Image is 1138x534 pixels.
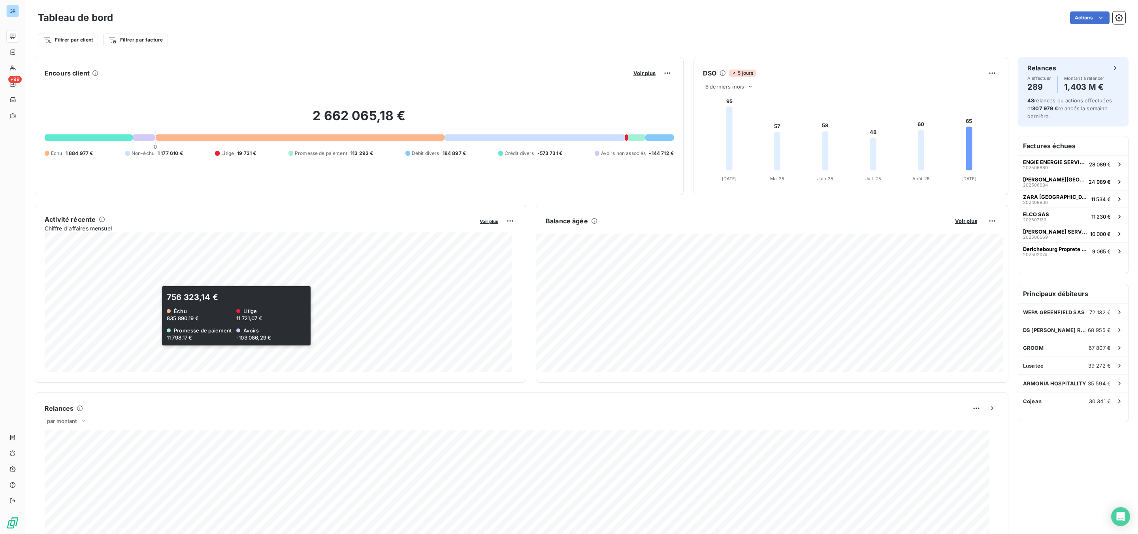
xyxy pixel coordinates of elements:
[480,219,498,224] span: Voir plus
[1018,225,1128,242] button: [PERSON_NAME] SERVICE20250666910 000 €
[1023,235,1048,240] span: 202506669
[45,224,474,232] span: Chiffre d'affaires mensuel
[1111,507,1130,526] div: Open Intercom Messenger
[1018,284,1128,303] h6: Principaux débiteurs
[1089,309,1111,315] span: 72 132 €
[45,108,674,132] h2: 2 662 065,18 €
[412,150,439,157] span: Débit divers
[45,68,90,78] h6: Encours client
[477,217,501,225] button: Voir plus
[703,68,716,78] h6: DSO
[1091,196,1111,202] span: 11 534 €
[1023,183,1048,187] span: 202506634
[705,83,744,90] span: 6 derniers mois
[1027,97,1034,104] span: 43
[158,150,183,157] span: 1 177 610 €
[722,176,737,181] tspan: [DATE]
[955,218,977,224] span: Voir plus
[1092,248,1111,255] span: 9 065 €
[1018,155,1128,173] button: ENGIE ENERGIE SERVICES20250688028 089 €
[1018,242,1128,260] button: Derichebourg Proprete et services associes2025020749 065 €
[47,418,77,424] span: par montant
[1064,76,1104,81] span: Montant à relancer
[1091,213,1111,220] span: 11 230 €
[103,34,168,46] button: Filtrer par facture
[6,517,19,529] img: Logo LeanPay
[817,176,833,181] tspan: Juin 25
[1023,380,1086,387] span: ARMONIA HOSPITALITY
[1023,228,1087,235] span: [PERSON_NAME] SERVICE
[912,176,930,181] tspan: Août 25
[1023,362,1044,369] span: Lusatec
[865,176,881,181] tspan: Juil. 25
[1023,246,1089,252] span: Derichebourg Proprete et services associes
[8,76,22,83] span: +99
[1023,327,1088,333] span: DS [PERSON_NAME] RECYCLING
[631,70,658,77] button: Voir plus
[1023,252,1047,257] span: 202502074
[1023,159,1086,165] span: ENGIE ENERGIE SERVICES
[537,150,563,157] span: -573 731 €
[953,217,980,225] button: Voir plus
[546,216,588,226] h6: Balance âgée
[1018,208,1128,225] button: ELCO SAS20250713911 230 €
[38,11,113,25] h3: Tableau de bord
[1023,194,1088,200] span: ZARA [GEOGRAPHIC_DATA]
[1032,105,1058,111] span: 307 979 €
[1090,231,1111,237] span: 10 000 €
[1027,63,1056,73] h6: Relances
[1023,200,1048,205] span: 202409936
[1088,362,1111,369] span: 39 272 €
[505,150,534,157] span: Crédit divers
[1023,345,1044,351] span: GROOM
[1023,217,1046,222] span: 202507139
[1089,161,1111,168] span: 28 089 €
[1027,97,1112,119] span: relances ou actions effectuées et relancés la semaine dernière.
[1088,380,1111,387] span: 35 594 €
[295,150,347,157] span: Promesse de paiement
[443,150,466,157] span: 184 897 €
[1023,309,1085,315] span: WEPA GREENFIELD SAS
[649,150,674,157] span: -144 712 €
[45,215,96,224] h6: Activité récente
[38,34,98,46] button: Filtrer par client
[770,176,785,181] tspan: Mai 25
[1089,345,1111,351] span: 67 807 €
[633,70,656,76] span: Voir plus
[1088,327,1111,333] span: 68 955 €
[66,150,93,157] span: 1 884 977 €
[1023,211,1049,217] span: ELCO SAS
[601,150,646,157] span: Avoirs non associés
[1018,190,1128,208] button: ZARA [GEOGRAPHIC_DATA]20240993611 534 €
[1018,136,1128,155] h6: Factures échues
[1070,11,1110,24] button: Actions
[1089,398,1111,404] span: 30 341 €
[1064,81,1104,93] h4: 1,403 M €
[1027,76,1051,81] span: À effectuer
[1018,173,1128,190] button: [PERSON_NAME][GEOGRAPHIC_DATA]20250663424 989 €
[237,150,256,157] span: 19 731 €
[1023,165,1048,170] span: 202506880
[1089,179,1111,185] span: 24 989 €
[961,176,976,181] tspan: [DATE]
[221,150,234,157] span: Litige
[1027,81,1051,93] h4: 289
[45,404,73,413] h6: Relances
[154,143,157,150] span: 0
[1023,398,1042,404] span: Cojean
[6,5,19,17] div: GR
[51,150,62,157] span: Échu
[1023,176,1085,183] span: [PERSON_NAME][GEOGRAPHIC_DATA]
[729,70,756,77] span: 5 jours
[350,150,373,157] span: 113 293 €
[132,150,154,157] span: Non-échu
